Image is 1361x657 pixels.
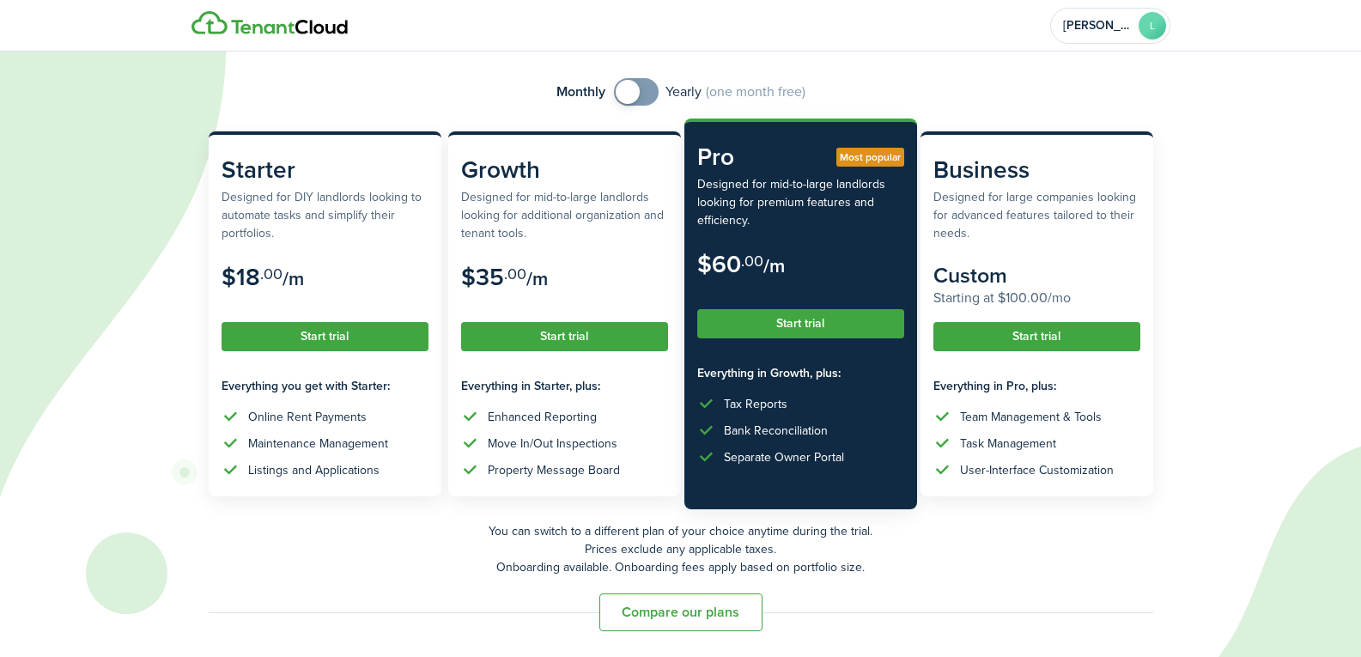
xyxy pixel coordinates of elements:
avatar-text: L [1139,12,1166,40]
div: Maintenance Management [248,435,388,453]
subscription-pricing-card-description: Designed for DIY landlords looking to automate tasks and simplify their portfolios. [222,188,428,242]
subscription-pricing-card-title: Pro [697,139,904,175]
subscription-pricing-card-title: Starter [222,152,428,188]
div: Property Message Board [488,461,620,479]
button: Compare our plans [599,593,763,631]
div: User-Interface Customization [960,461,1114,479]
button: Open menu [1050,8,1170,44]
subscription-pricing-card-price-amount: $18 [222,259,260,295]
div: Online Rent Payments [248,408,367,426]
subscription-pricing-card-price-cents: .00 [260,263,283,285]
button: Start trial [222,322,428,351]
div: Tax Reports [724,395,787,413]
subscription-pricing-card-price-period: /m [763,252,785,280]
button: Start trial [933,322,1140,351]
subscription-pricing-card-features-title: Everything in Starter, plus: [461,377,668,395]
subscription-pricing-card-price-cents: .00 [741,250,763,272]
p: You can switch to a different plan of your choice anytime during the trial. Prices exclude any ap... [209,522,1153,576]
div: Bank Reconciliation [724,422,828,440]
subscription-pricing-card-price-period: /m [526,265,548,293]
subscription-pricing-card-price-amount: $35 [461,259,504,295]
subscription-pricing-card-features-title: Everything you get with Starter: [222,377,428,395]
subscription-pricing-card-title: Growth [461,152,668,188]
subscription-pricing-card-description: Designed for large companies looking for advanced features tailored to their needs. [933,188,1140,242]
span: Monthly [556,82,605,102]
subscription-pricing-card-price-annual: Starting at $100.00/mo [933,288,1140,308]
subscription-pricing-card-features-title: Everything in Growth, plus: [697,364,904,382]
div: Separate Owner Portal [724,448,844,466]
div: Move In/Out Inspections [488,435,617,453]
span: Letha [1063,20,1132,32]
subscription-pricing-card-price-period: /m [283,265,304,293]
div: Listings and Applications [248,461,380,479]
div: Task Management [960,435,1056,453]
button: Start trial [697,309,904,338]
subscription-pricing-card-description: Designed for mid-to-large landlords looking for premium features and efficiency. [697,175,904,229]
button: Start trial [461,322,668,351]
subscription-pricing-card-features-title: Everything in Pro, plus: [933,377,1140,395]
subscription-pricing-card-title: Business [933,152,1140,188]
div: Team Management & Tools [960,408,1102,426]
div: Enhanced Reporting [488,408,597,426]
subscription-pricing-card-price-amount: Custom [933,259,1007,291]
subscription-pricing-card-description: Designed for mid-to-large landlords looking for additional organization and tenant tools. [461,188,668,242]
img: Logo [191,11,348,35]
subscription-pricing-card-price-cents: .00 [504,263,526,285]
span: Most popular [840,149,901,165]
subscription-pricing-card-price-amount: $60 [697,246,741,282]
